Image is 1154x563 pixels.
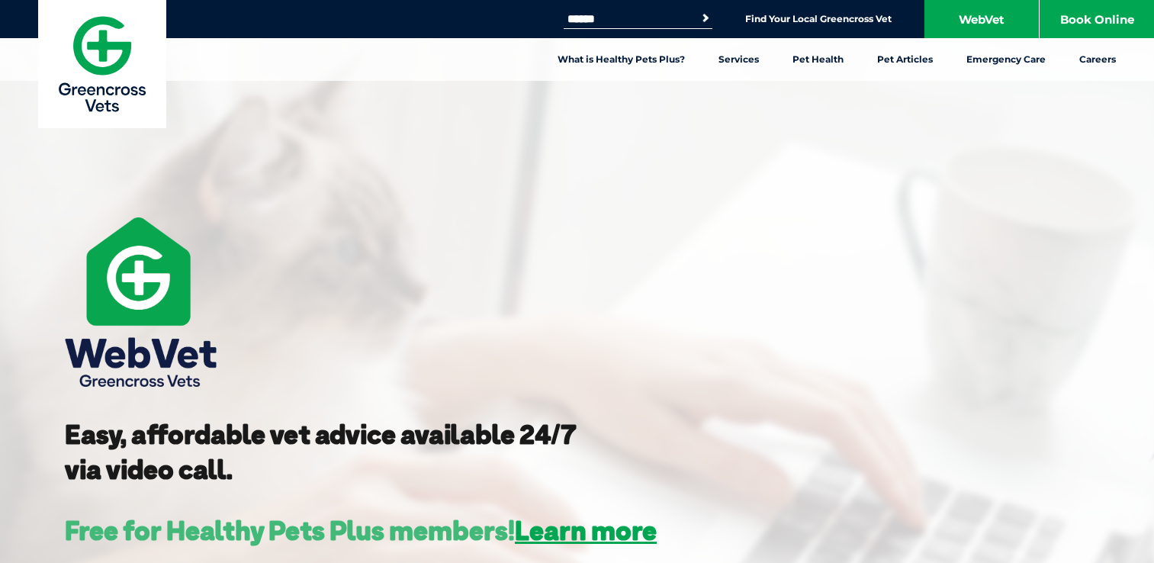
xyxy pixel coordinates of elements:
[860,38,950,81] a: Pet Articles
[65,417,577,486] strong: Easy, affordable vet advice available 24/7 via video call.
[1062,38,1133,81] a: Careers
[698,11,713,26] button: Search
[745,13,892,25] a: Find Your Local Greencross Vet
[702,38,776,81] a: Services
[541,38,702,81] a: What is Healthy Pets Plus?
[65,517,657,544] h3: Free for Healthy Pets Plus members!
[776,38,860,81] a: Pet Health
[515,513,657,547] a: Learn more
[950,38,1062,81] a: Emergency Care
